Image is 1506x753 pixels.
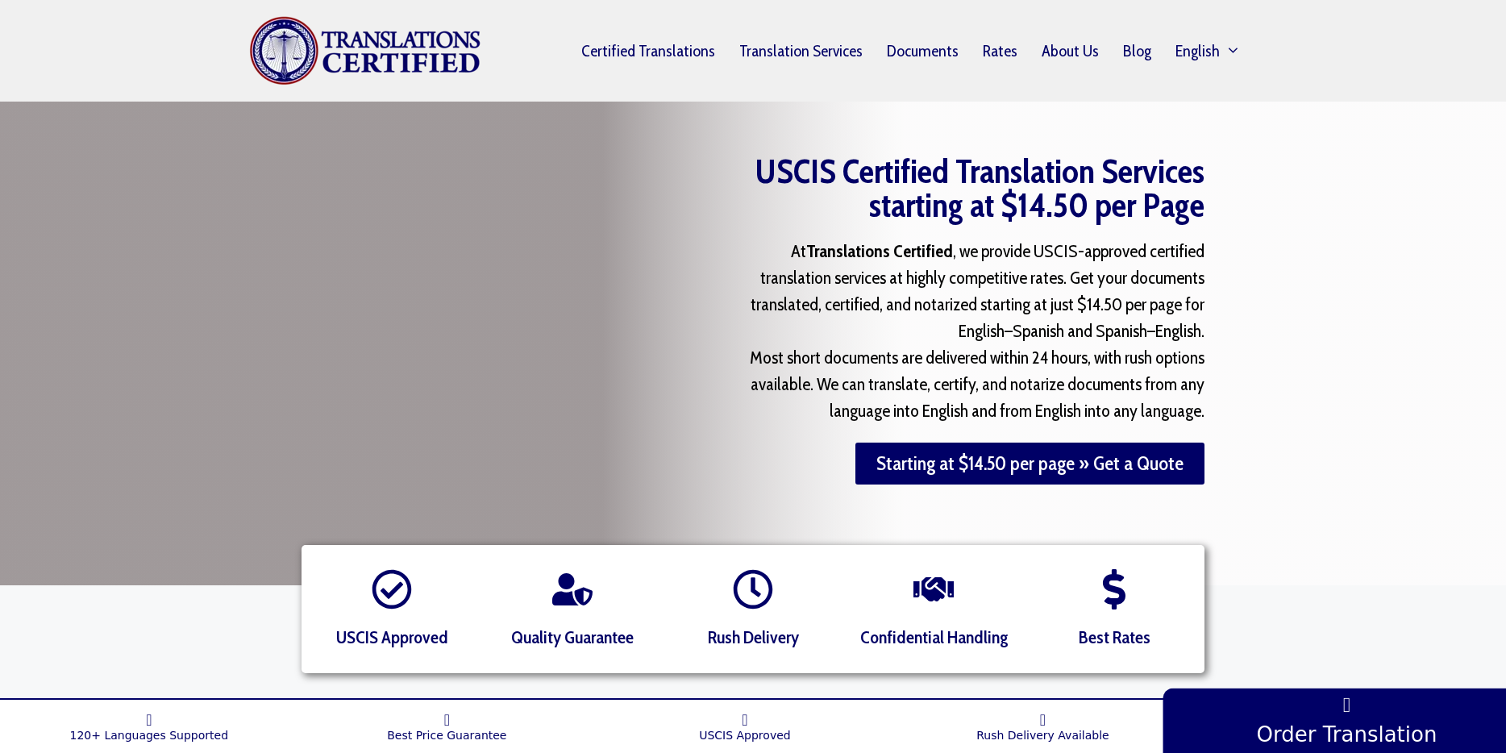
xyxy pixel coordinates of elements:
[69,729,228,742] span: 120+ Languages Supported
[697,154,1204,222] h1: USCIS Certified Translation Services starting at $14.50 per Page
[596,704,894,742] a: USCIS Approved
[729,238,1204,424] p: At , we provide USCIS-approved certified translation services at highly competitive rates. Get yo...
[727,32,875,69] a: Translation Services
[1111,32,1163,69] a: Blog
[1257,722,1437,747] span: Order Translation
[1079,626,1150,648] span: Best Rates
[336,626,448,648] span: USCIS Approved
[875,32,971,69] a: Documents
[298,704,597,742] a: Best Price Guarantee
[699,729,791,742] span: USCIS Approved
[860,626,1008,648] span: Confidential Handling
[855,443,1204,485] a: Starting at $14.50 per page » Get a Quote
[481,31,1258,71] nav: Primary
[569,32,727,69] a: Certified Translations
[806,240,953,262] strong: Translations Certified
[971,32,1030,69] a: Rates
[249,16,481,85] img: Translations Certified
[387,729,506,742] span: Best Price Guarantee
[1175,44,1220,57] span: English
[1163,31,1257,71] a: English
[1030,32,1111,69] a: About Us
[976,729,1109,742] span: Rush Delivery Available
[894,704,1192,742] a: Rush Delivery Available
[708,626,799,648] span: Rush Delivery
[511,626,634,648] span: Quality Guarantee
